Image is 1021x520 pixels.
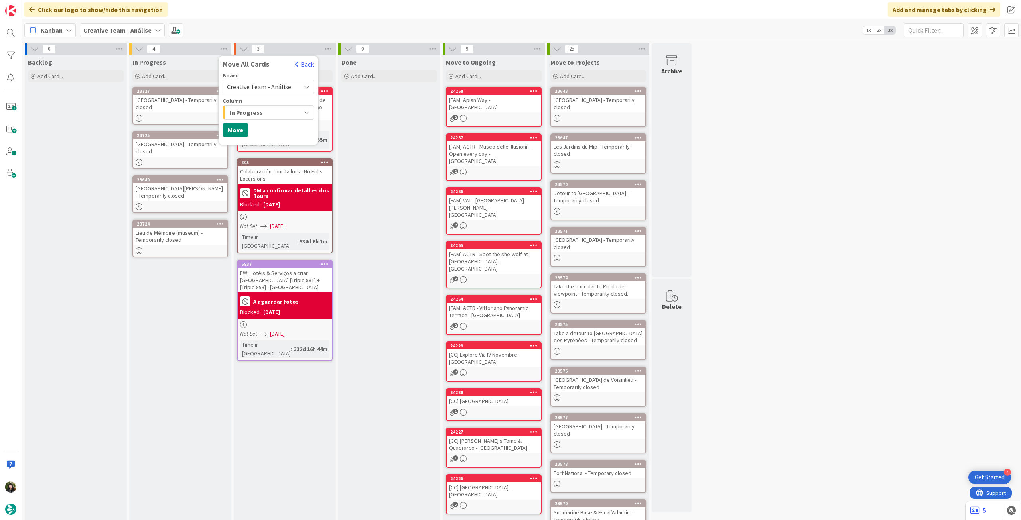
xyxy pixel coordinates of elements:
[238,261,332,268] div: 6937
[450,296,541,302] div: 24264
[453,409,458,414] span: 1
[551,274,645,281] div: 23574
[661,66,682,76] div: Archive
[133,139,227,157] div: [GEOGRAPHIC_DATA] - Temporarily closed
[351,73,376,80] span: Add Card...
[447,389,541,406] div: 24228[CC] [GEOGRAPHIC_DATA]
[253,188,329,199] b: DM a confirmar detalhes dos Tours
[662,302,682,311] div: Delete
[455,73,481,80] span: Add Card...
[223,73,239,78] span: Board
[453,276,458,281] span: 2
[450,135,541,141] div: 24267
[133,176,227,183] div: 23649
[453,455,458,461] span: 3
[551,414,645,439] div: 23577[GEOGRAPHIC_DATA] - Temporarily closed
[447,428,541,453] div: 24227[CC] [PERSON_NAME]'s Tomb & Quadrarco - [GEOGRAPHIC_DATA]
[447,242,541,249] div: 24265
[888,2,1000,17] div: Add and manage tabs by clicking
[132,58,166,66] span: In Progress
[450,476,541,481] div: 24226
[238,268,332,292] div: FW: Hotéis & Serviços a criar [GEOGRAPHIC_DATA] [TripId 881] + [TripId 853] - [GEOGRAPHIC_DATA]
[5,5,16,16] img: Visit kanbanzone.com
[904,23,964,37] input: Quick Filter...
[5,504,16,515] img: avatar
[555,368,645,374] div: 23576
[555,501,645,506] div: 23579
[551,181,645,206] div: 23570Detour to [GEOGRAPHIC_DATA] - temporarily closed
[450,429,541,435] div: 24227
[551,468,645,478] div: Fort National - Temporary closed
[240,233,296,250] div: Time in [GEOGRAPHIC_DATA]
[263,308,280,316] div: [DATE]
[555,461,645,467] div: 23578
[460,44,474,54] span: 9
[447,249,541,274] div: [FAM] ACTR - Spot the she-wolf at [GEOGRAPHIC_DATA] - [GEOGRAPHIC_DATA]
[555,228,645,234] div: 23571
[240,222,257,230] i: Not Set
[975,473,1005,481] div: Get Started
[551,461,645,478] div: 23578Fort National - Temporary closed
[447,482,541,500] div: [CC] [GEOGRAPHIC_DATA] - [GEOGRAPHIC_DATA]
[551,141,645,159] div: Les Jardins du Mip - Temporarily closed
[137,221,227,227] div: 23724
[560,73,585,80] span: Add Card...
[447,134,541,141] div: 24267
[133,132,227,139] div: 23725
[447,195,541,220] div: [FAM] VAT - [GEOGRAPHIC_DATA][PERSON_NAME] - [GEOGRAPHIC_DATA]
[450,390,541,395] div: 24228
[240,330,257,337] i: Not Set
[240,200,261,209] div: Blocked:
[133,176,227,201] div: 23649[GEOGRAPHIC_DATA][PERSON_NAME] - Temporarily closed
[296,237,298,246] span: :
[450,243,541,248] div: 24265
[133,95,227,112] div: [GEOGRAPHIC_DATA] - Temporarily closed
[450,189,541,194] div: 24266
[447,475,541,482] div: 24226
[356,44,369,54] span: 0
[551,461,645,468] div: 23578
[42,44,56,54] span: 0
[147,44,160,54] span: 4
[133,183,227,201] div: [GEOGRAPHIC_DATA][PERSON_NAME] - Temporarily closed
[240,340,291,358] div: Time in [GEOGRAPHIC_DATA]
[551,274,645,299] div: 23574Take the funicular to Pic du Jer Viewpoint - Temporarily closed.
[450,343,541,349] div: 24229
[453,169,458,174] span: 2
[447,342,541,349] div: 24229
[551,181,645,188] div: 23570
[453,115,458,120] span: 2
[551,367,645,375] div: 23576
[447,303,541,320] div: [FAM] ACTR - Vittoriano Panoramic Terrace - [GEOGRAPHIC_DATA]
[551,134,645,141] div: 23647
[270,222,285,230] span: [DATE]
[142,73,168,80] span: Add Card...
[447,296,541,303] div: 24264
[447,88,541,112] div: 24268[FAM] Apian Way - [GEOGRAPHIC_DATA]
[447,342,541,367] div: 24229[CC] Explore Via IV Novembre - [GEOGRAPHIC_DATA]
[447,242,541,274] div: 24265[FAM] ACTR - Spot the she-wolf at [GEOGRAPHIC_DATA] - [GEOGRAPHIC_DATA]
[447,349,541,367] div: [CC] Explore Via IV Novembre - [GEOGRAPHIC_DATA]
[447,296,541,320] div: 24264[FAM] ACTR - Vittoriano Panoramic Terrace - [GEOGRAPHIC_DATA]
[551,228,645,252] div: 23571[GEOGRAPHIC_DATA] - Temporarily closed
[555,415,645,420] div: 23577
[229,107,263,118] span: In Progress
[137,133,227,138] div: 23725
[83,26,152,34] b: Creative Team - Análise
[551,375,645,392] div: [GEOGRAPHIC_DATA] de Voisinlieu - Temporarily closed
[446,58,496,66] span: Move to Ongoing
[550,58,600,66] span: Move to Projects
[263,200,280,209] div: [DATE]
[453,502,458,507] span: 2
[447,141,541,166] div: [FAM] ACTR - Museo delle Illusioni - Open every day - [GEOGRAPHIC_DATA]
[447,134,541,166] div: 24267[FAM] ACTR - Museo delle Illusioni - Open every day - [GEOGRAPHIC_DATA]
[551,414,645,421] div: 23577
[241,261,332,267] div: 6937
[551,421,645,439] div: [GEOGRAPHIC_DATA] - Temporarily closed
[551,281,645,299] div: Take the funicular to Pic du Jer Viewpoint - Temporarily closed.
[238,261,332,292] div: 6937FW: Hotéis & Serviços a criar [GEOGRAPHIC_DATA] [TripId 881] + [TripId 853] - [GEOGRAPHIC_DATA]
[238,166,332,184] div: Colaboración Tour Tailors - No Frills Excursions
[1004,469,1011,476] div: 4
[551,228,645,235] div: 23571
[41,26,63,35] span: Kanban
